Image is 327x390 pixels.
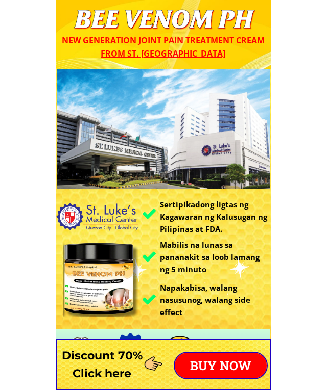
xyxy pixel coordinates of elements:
[160,198,273,235] h3: Sertipikadong ligtas ng Kagawaran ng Kalusugan ng Pilipinas at FDA.
[160,281,271,318] h3: Napakabisa, walang nasusunog, walang side effect
[62,35,265,59] span: New generation joint pain treatment cream from St. [GEOGRAPHIC_DATA]
[160,239,268,275] h3: Mabilis na lunas sa pananakit sa loob lamang ng 5 minuto
[56,347,148,382] h3: Discount 70% Click here
[175,353,267,378] p: BUY NOW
